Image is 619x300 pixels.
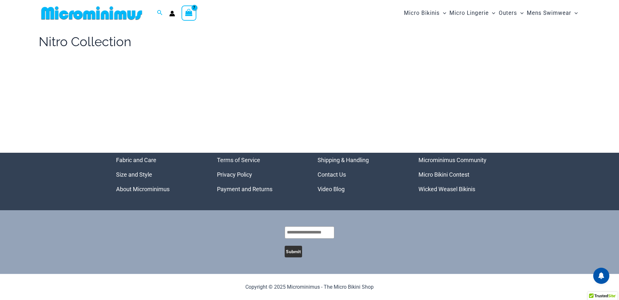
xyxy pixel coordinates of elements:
[116,171,152,178] a: Size and Style
[418,186,475,192] a: Wicked Weasel Bikinis
[116,157,156,163] a: Fabric and Care
[217,153,302,196] aside: Footer Widget 2
[401,2,580,24] nav: Site Navigation
[39,6,145,20] img: MM SHOP LOGO FLAT
[318,153,402,196] nav: Menu
[525,3,579,23] a: Mens SwimwearMenu ToggleMenu Toggle
[169,11,175,16] a: Account icon link
[116,153,201,196] nav: Menu
[418,157,486,163] a: Microminimus Community
[402,3,448,23] a: Micro BikinisMenu ToggleMenu Toggle
[318,171,346,178] a: Contact Us
[318,186,345,192] a: Video Blog
[517,5,524,21] span: Menu Toggle
[499,5,517,21] span: Outers
[116,186,170,192] a: About Microminimus
[285,246,302,257] button: Submit
[418,153,503,196] aside: Footer Widget 4
[527,5,571,21] span: Mens Swimwear
[116,282,503,292] p: Copyright © 2025 Microminimus - The Micro Bikini Shop
[449,5,489,21] span: Micro Lingerie
[157,9,163,17] a: Search icon link
[182,5,196,20] a: View Shopping Cart, 7 items
[217,153,302,196] nav: Menu
[571,5,578,21] span: Menu Toggle
[497,3,525,23] a: OutersMenu ToggleMenu Toggle
[217,171,252,178] a: Privacy Policy
[217,157,260,163] a: Terms of Service
[440,5,446,21] span: Menu Toggle
[448,3,497,23] a: Micro LingerieMenu ToggleMenu Toggle
[418,171,469,178] a: Micro Bikini Contest
[217,186,272,192] a: Payment and Returns
[116,153,201,196] aside: Footer Widget 1
[404,5,440,21] span: Micro Bikinis
[39,33,131,51] h1: Nitro Collection
[489,5,495,21] span: Menu Toggle
[318,153,402,196] aside: Footer Widget 3
[318,157,369,163] a: Shipping & Handling
[418,153,503,196] nav: Menu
